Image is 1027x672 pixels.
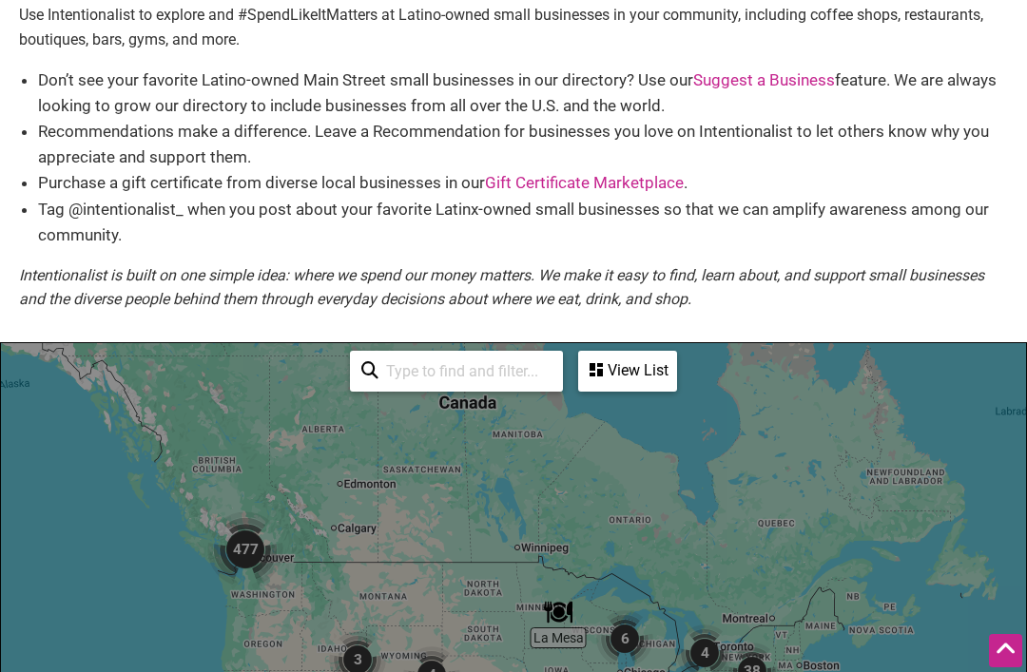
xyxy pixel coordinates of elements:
[38,119,1008,170] li: Recommendations make a difference. Leave a Recommendation for businesses you love on Intentionali...
[485,173,684,192] a: Gift Certificate Marketplace
[989,634,1022,667] div: Scroll Back to Top
[350,351,563,392] div: Type to search and filter
[378,353,552,390] input: Type to find and filter...
[38,67,1008,119] li: Don’t see your favorite Latino-owned Main Street small businesses in our directory? Use our featu...
[580,353,675,389] div: View List
[19,3,1008,51] p: Use Intentionalist to explore and #SpendLikeItMatters at Latino-owned small businesses in your co...
[19,266,984,309] em: Intentionalist is built on one simple idea: where we spend our money matters. We make it easy to ...
[536,590,580,634] div: La Mesa
[578,351,677,392] div: See a list of the visible businesses
[693,70,835,89] a: Suggest a Business
[200,504,291,595] div: 477
[38,170,1008,196] li: Purchase a gift certificate from diverse local businesses in our .
[38,197,1008,248] li: Tag @intentionalist_ when you post about your favorite Latinx-owned small businesses so that we c...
